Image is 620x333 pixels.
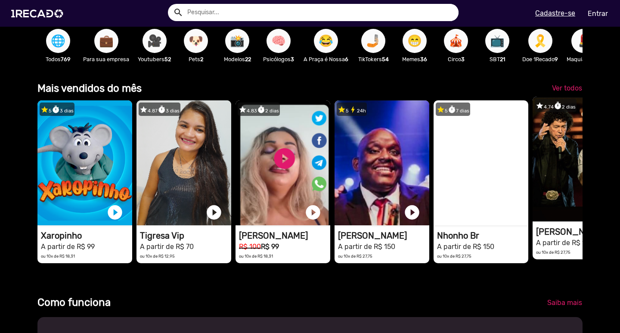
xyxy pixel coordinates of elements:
[261,243,279,251] b: R$ 99
[245,56,251,62] b: 22
[567,55,600,63] p: Maquiagem
[147,29,162,53] span: 🎥
[533,29,548,53] span: 🎗️
[338,230,429,241] h1: [PERSON_NAME]
[444,29,468,53] button: 🎪
[304,55,348,63] p: A Praça é Nossa
[41,243,95,251] small: A partir de R$ 99
[239,254,273,258] small: ou 10x de R$ 18,31
[536,250,570,255] small: ou 10x de R$ 27,75
[437,230,528,241] h1: Nhonho Br
[528,29,552,53] button: 🎗️
[37,296,111,308] b: Como funciona
[99,29,114,53] span: 💼
[42,55,74,63] p: Todos
[547,299,582,307] span: Saiba mais
[180,55,212,63] p: Pets
[490,29,505,53] span: 📺
[271,29,286,53] span: 🧠
[319,29,333,53] span: 😂
[461,56,465,62] b: 3
[291,56,294,62] b: 3
[94,29,118,53] button: 💼
[41,254,75,258] small: ou 10x de R$ 18,31
[555,56,558,62] b: 9
[46,29,70,53] button: 🌐
[170,4,185,19] button: Example home icon
[366,29,381,53] span: 🤳🏼
[184,29,208,53] button: 🐶
[481,55,514,63] p: SBT
[189,29,203,53] span: 🐶
[314,29,338,53] button: 😂
[576,29,591,53] span: 💄
[485,29,509,53] button: 📺
[236,100,330,225] video: 1RECADO vídeos dedicados para fãs e empresas
[420,56,427,62] b: 36
[582,6,614,21] a: Entrar
[140,254,175,258] small: ou 10x de R$ 12,95
[61,56,71,62] b: 769
[535,9,575,17] u: Cadastre-se
[361,29,385,53] button: 🤳🏼
[536,239,593,247] small: A partir de R$ 150
[230,29,245,53] span: 📸
[437,243,494,251] small: A partir de R$ 150
[41,230,132,241] h1: Xaropinho
[173,7,183,18] mat-icon: Example home icon
[440,55,472,63] p: Circo
[239,243,261,251] small: R$ 100
[407,29,422,53] span: 😁
[140,230,231,241] h1: Tigresa Vip
[221,55,254,63] p: Modelos
[37,100,132,225] video: 1RECADO vídeos dedicados para fãs e empresas
[225,29,249,53] button: 📸
[382,56,389,62] b: 54
[143,29,167,53] button: 🎥
[345,56,348,62] b: 6
[200,56,203,62] b: 2
[338,243,395,251] small: A partir de R$ 150
[357,55,390,63] p: TikTokers
[164,56,171,62] b: 52
[403,204,421,221] a: play_circle_filled
[205,204,223,221] a: play_circle_filled
[51,29,65,53] span: 🌐
[304,204,322,221] a: play_circle_filled
[37,82,142,94] b: Mais vendidos do mês
[239,230,330,241] h1: [PERSON_NAME]
[398,55,431,63] p: Memes
[136,100,231,225] video: 1RECADO vídeos dedicados para fãs e empresas
[540,295,589,311] a: Saiba mais
[437,254,471,258] small: ou 10x de R$ 27,75
[338,254,372,258] small: ou 10x de R$ 27,75
[552,84,582,92] span: Ver todos
[138,55,171,63] p: Youtubers
[335,100,429,225] video: 1RECADO vídeos dedicados para fãs e empresas
[434,100,528,225] video: 1RECADO vídeos dedicados para fãs e empresas
[140,243,194,251] small: A partir de R$ 70
[267,29,291,53] button: 🧠
[262,55,295,63] p: Psicólogos
[106,204,124,221] a: play_circle_filled
[500,56,505,62] b: 21
[571,29,595,53] button: 💄
[522,55,558,63] p: Doe 1Recado
[403,29,427,53] button: 😁
[181,4,459,21] input: Pesquisar...
[502,204,520,221] a: play_circle_filled
[83,55,129,63] p: Para sua empresa
[449,29,463,53] span: 🎪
